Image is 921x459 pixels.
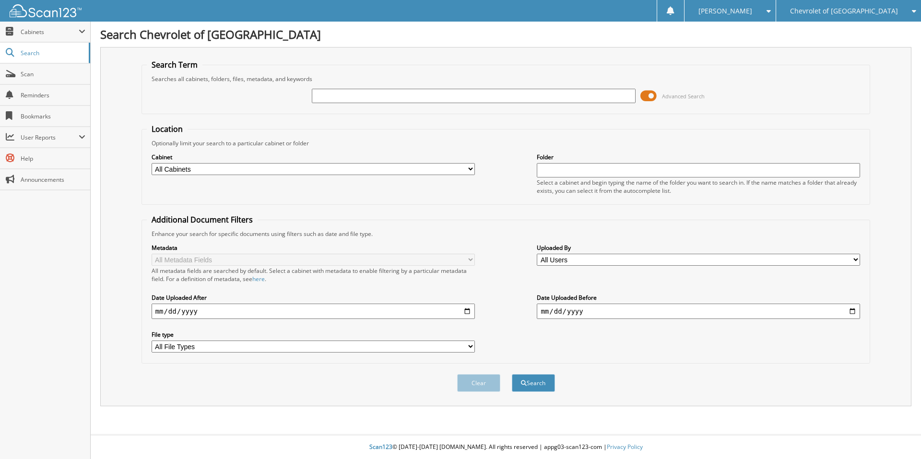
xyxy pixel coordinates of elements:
[21,154,85,163] span: Help
[252,275,265,283] a: here
[662,93,705,100] span: Advanced Search
[147,124,188,134] legend: Location
[607,443,643,451] a: Privacy Policy
[152,267,475,283] div: All metadata fields are searched by default. Select a cabinet with metadata to enable filtering b...
[147,59,202,70] legend: Search Term
[512,374,555,392] button: Search
[537,153,860,161] label: Folder
[152,330,475,339] label: File type
[457,374,500,392] button: Clear
[369,443,392,451] span: Scan123
[10,4,82,17] img: scan123-logo-white.svg
[147,75,865,83] div: Searches all cabinets, folders, files, metadata, and keywords
[21,176,85,184] span: Announcements
[537,294,860,302] label: Date Uploaded Before
[152,304,475,319] input: start
[790,8,898,14] span: Chevrolet of [GEOGRAPHIC_DATA]
[21,28,79,36] span: Cabinets
[147,230,865,238] div: Enhance your search for specific documents using filters such as date and file type.
[21,70,85,78] span: Scan
[537,304,860,319] input: end
[21,133,79,141] span: User Reports
[537,244,860,252] label: Uploaded By
[21,91,85,99] span: Reminders
[91,435,921,459] div: © [DATE]-[DATE] [DOMAIN_NAME]. All rights reserved | appg03-scan123-com |
[152,244,475,252] label: Metadata
[21,49,84,57] span: Search
[152,294,475,302] label: Date Uploaded After
[152,153,475,161] label: Cabinet
[537,178,860,195] div: Select a cabinet and begin typing the name of the folder you want to search in. If the name match...
[698,8,752,14] span: [PERSON_NAME]
[147,214,258,225] legend: Additional Document Filters
[21,112,85,120] span: Bookmarks
[100,26,911,42] h1: Search Chevrolet of [GEOGRAPHIC_DATA]
[147,139,865,147] div: Optionally limit your search to a particular cabinet or folder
